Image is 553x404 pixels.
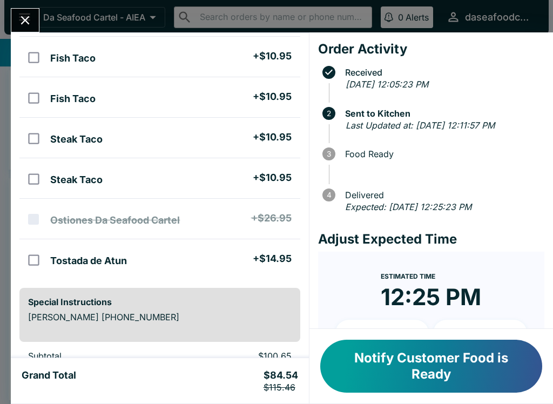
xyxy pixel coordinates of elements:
h5: $84.54 [264,369,298,393]
text: 4 [326,191,331,199]
h5: Tostada de Atun [50,254,127,267]
h4: Order Activity [318,41,544,57]
span: Sent to Kitchen [340,109,544,118]
span: Estimated Time [381,272,435,280]
em: Expected: [DATE] 12:25:23 PM [345,201,471,212]
p: [PERSON_NAME] [PHONE_NUMBER] [28,312,292,322]
p: $100.65 [180,351,291,361]
h4: Adjust Expected Time [318,231,544,247]
text: 3 [327,150,331,158]
span: Food Ready [340,149,544,159]
h5: Fish Taco [50,52,96,65]
p: $115.46 [264,382,298,393]
time: 12:25 PM [381,283,481,311]
button: + 10 [335,320,429,347]
h5: + $10.95 [253,50,292,63]
h5: Steak Taco [50,173,103,186]
h5: + $10.95 [253,90,292,103]
button: Notify Customer Food is Ready [320,340,542,393]
button: + 20 [433,320,527,347]
span: Received [340,68,544,77]
h5: Grand Total [22,369,76,393]
p: Subtotal [28,351,163,361]
em: [DATE] 12:05:23 PM [346,79,428,90]
span: Delivered [340,190,544,200]
h5: Steak Taco [50,133,103,146]
h5: + $26.95 [251,212,292,225]
text: 2 [327,109,331,118]
h6: Special Instructions [28,297,292,307]
h5: + $14.95 [253,252,292,265]
em: Last Updated at: [DATE] 12:11:57 PM [346,120,495,131]
h5: + $10.95 [253,131,292,144]
button: Close [11,9,39,32]
h5: + $10.95 [253,171,292,184]
h5: Ostiones Da Seafood Cartel [50,214,180,227]
h5: Fish Taco [50,92,96,105]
